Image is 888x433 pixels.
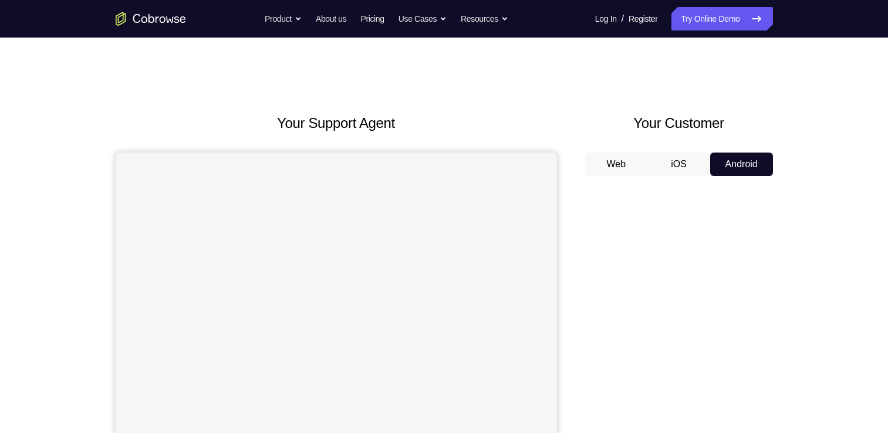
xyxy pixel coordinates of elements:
[629,7,657,31] a: Register
[116,12,186,26] a: Go to the home page
[647,153,710,176] button: iOS
[595,7,617,31] a: Log In
[585,113,773,134] h2: Your Customer
[622,12,624,26] span: /
[461,7,508,31] button: Resources
[710,153,773,176] button: Android
[671,7,772,31] a: Try Online Demo
[360,7,384,31] a: Pricing
[585,153,648,176] button: Web
[265,7,302,31] button: Product
[399,7,447,31] button: Use Cases
[316,7,346,31] a: About us
[116,113,557,134] h2: Your Support Agent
